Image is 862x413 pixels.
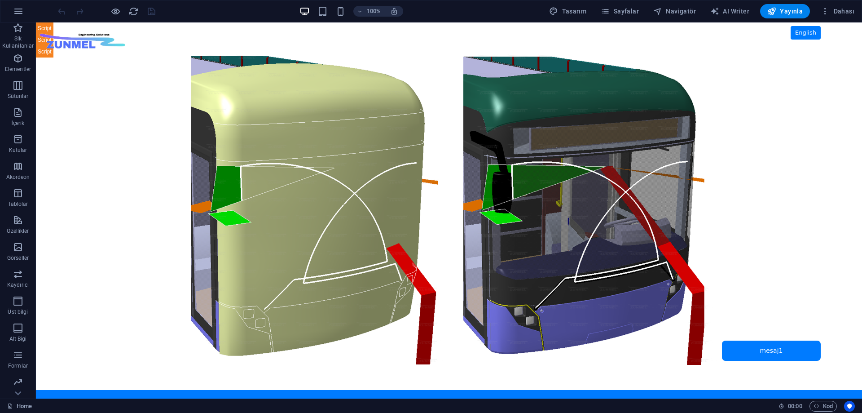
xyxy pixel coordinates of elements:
p: Üst bilgi [8,308,28,315]
button: Usercentrics [844,401,855,412]
span: 00 00 [788,401,802,412]
a: Seçimi iptal etmek için tıkla. Sayfaları açmak için çift tıkla [7,401,32,412]
span: Yayınla [767,7,803,16]
p: Alt Bigi [9,335,27,342]
button: Yayınla [760,4,810,18]
p: Özellikler [7,227,29,235]
span: AI Writer [710,7,749,16]
p: Sütunlar [8,93,29,100]
div: Tasarım (Ctrl+Alt+Y) [545,4,590,18]
button: AI Writer [707,4,753,18]
span: Navigatör [653,7,696,16]
p: Elementler [5,66,31,73]
button: Sayfalar [597,4,642,18]
span: Tasarım [549,7,586,16]
i: Sayfayı yeniden yükleyin [128,6,139,17]
p: Akordeon [6,173,30,181]
p: Kaydırıcı [7,281,29,289]
p: Görseller [7,254,29,262]
button: 100% [353,6,385,17]
span: Dahası [821,7,854,16]
button: Kod [809,401,837,412]
button: Tasarım [545,4,590,18]
i: Yeniden boyutlandırmada yakınlaştırma düzeyini seçilen cihaza uyacak şekilde otomatik olarak ayarla. [390,7,398,15]
span: : [794,403,796,409]
button: reload [128,6,139,17]
p: İçerik [11,120,24,127]
p: Tablolar [8,200,28,208]
button: Navigatör [650,4,699,18]
h6: 100% [367,6,381,17]
span: Sayfalar [601,7,639,16]
p: Kutular [9,147,27,154]
button: Dahası [817,4,858,18]
span: Kod [814,401,833,412]
p: Formlar [8,362,28,369]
